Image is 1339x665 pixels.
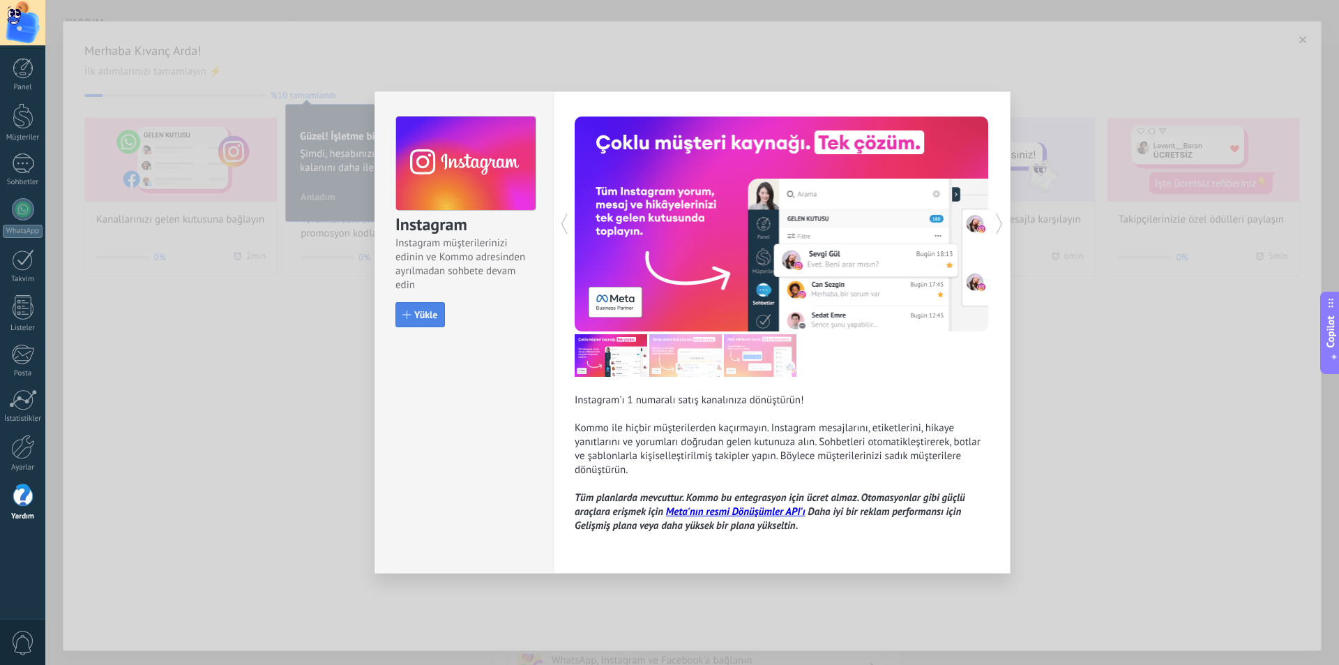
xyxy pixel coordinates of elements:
div: Instagram'ı 1 numaralı satış kanalınıza dönüştürün! Kommo ile hiçbir müşterilerden kaçırmayın. In... [575,394,989,533]
span: Copilot [1324,315,1338,348]
img: com_instagram_tour_2_tr.png [649,334,722,377]
div: Müşteriler [3,133,43,142]
a: Meta'nın resmi Dönüşümler API'ı [666,505,805,518]
div: Posta [3,369,43,378]
div: Takvim [3,275,43,284]
div: Ayarlar [3,463,43,472]
span: Instagram müşterilerinizi edinin ve Kommo adresinden ayrılmadan sohbete devam edin [395,237,535,292]
div: Listeler [3,324,43,333]
span: Yükle [414,310,437,320]
h3: Instagram [395,214,535,237]
i: Tüm planlarda mevcuttur. Kommo bu entegrasyon için ücret almaz. Otomasyonlar gibi güçlü araçlara ... [575,491,965,532]
img: com_instagram_tour_3_tr.png [724,334,796,377]
div: İstatistikler [3,414,43,424]
div: Sohbetler [3,178,43,187]
div: Yardım [3,512,43,521]
div: Panel [3,83,43,92]
button: Yükle [395,302,445,327]
img: com_instagram_tour_1_tr.png [575,334,647,377]
div: WhatsApp [3,225,43,238]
